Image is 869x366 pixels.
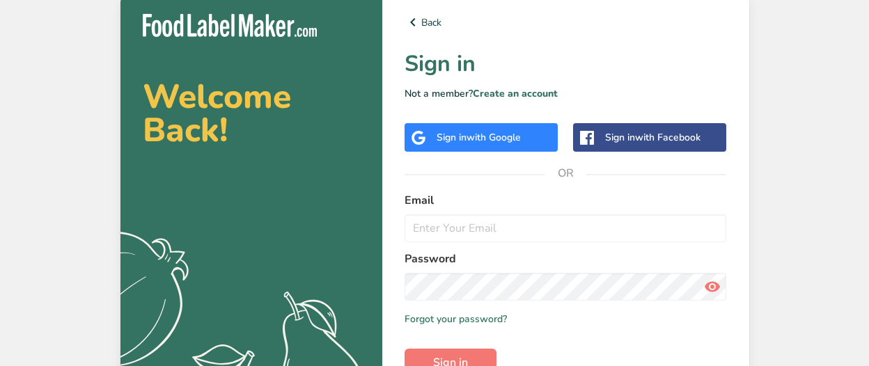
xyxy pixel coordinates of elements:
[143,80,360,147] h2: Welcome Back!
[405,14,727,31] a: Back
[635,131,700,144] span: with Facebook
[545,152,586,194] span: OR
[405,86,727,101] p: Not a member?
[405,214,727,242] input: Enter Your Email
[467,131,521,144] span: with Google
[473,87,558,100] a: Create an account
[143,14,317,37] img: Food Label Maker
[405,47,727,81] h1: Sign in
[405,312,507,326] a: Forgot your password?
[437,130,521,145] div: Sign in
[405,250,727,267] label: Password
[605,130,700,145] div: Sign in
[405,192,727,209] label: Email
